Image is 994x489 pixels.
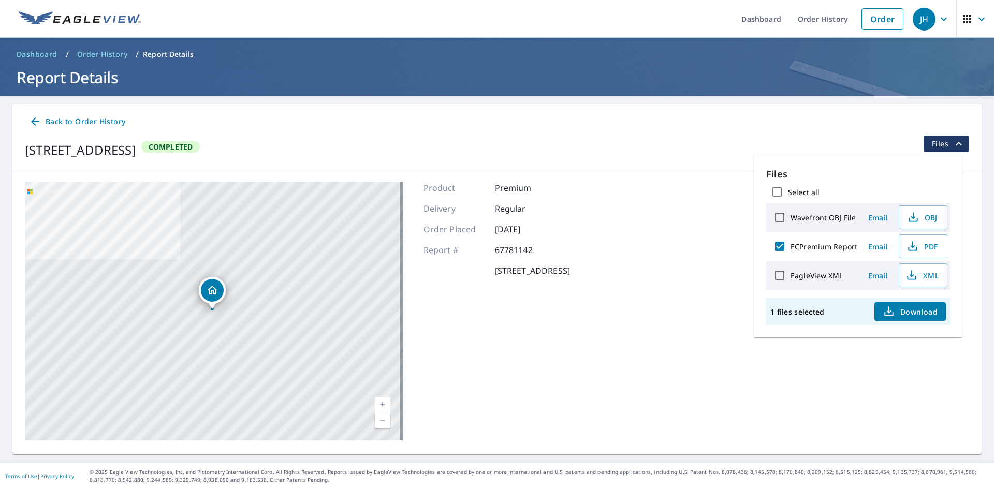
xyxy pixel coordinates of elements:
[142,142,199,152] span: Completed
[791,213,856,223] label: Wavefront OBJ File
[12,46,62,63] a: Dashboard
[905,269,939,281] span: XML
[17,49,57,60] span: Dashboard
[899,234,947,258] button: PDF
[423,202,486,215] p: Delivery
[77,49,127,60] span: Order History
[5,473,74,479] p: |
[5,472,37,480] a: Terms of Use
[766,167,950,181] p: Files
[899,263,947,287] button: XML
[788,187,820,197] label: Select all
[25,141,136,159] div: [STREET_ADDRESS]
[40,472,74,480] a: Privacy Policy
[866,242,890,251] span: Email
[495,202,557,215] p: Regular
[90,468,989,484] p: © 2025 Eagle View Technologies, Inc. and Pictometry International Corp. All Rights Reserved. Repo...
[770,307,824,317] p: 1 files selected
[136,48,139,61] li: /
[495,223,557,235] p: [DATE]
[25,112,129,131] a: Back to Order History
[861,268,895,284] button: Email
[375,397,390,412] a: Current Level 17, Zoom In
[495,182,557,194] p: Premium
[861,8,903,30] a: Order
[923,136,969,152] button: filesDropdownBtn-67781142
[423,244,486,256] p: Report #
[861,239,895,255] button: Email
[899,205,947,229] button: OBJ
[66,48,69,61] li: /
[861,210,895,226] button: Email
[905,211,939,224] span: OBJ
[375,412,390,428] a: Current Level 17, Zoom Out
[791,271,843,280] label: EagleView XML
[495,244,557,256] p: 67781142
[12,46,982,63] nav: breadcrumb
[913,8,935,31] div: JH
[19,11,141,27] img: EV Logo
[29,115,125,128] span: Back to Order History
[866,271,890,280] span: Email
[905,240,939,253] span: PDF
[73,46,131,63] a: Order History
[143,49,194,60] p: Report Details
[874,302,946,321] button: Download
[791,242,857,251] label: ECPremium Report
[866,213,890,223] span: Email
[12,67,982,88] h1: Report Details
[495,264,570,277] p: [STREET_ADDRESS]
[932,138,965,150] span: Files
[883,305,938,318] span: Download
[423,182,486,194] p: Product
[423,223,486,235] p: Order Placed
[199,277,226,309] div: Dropped pin, building 1, Residential property, 5151 W County Line Rd Ponca City, OK 74601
